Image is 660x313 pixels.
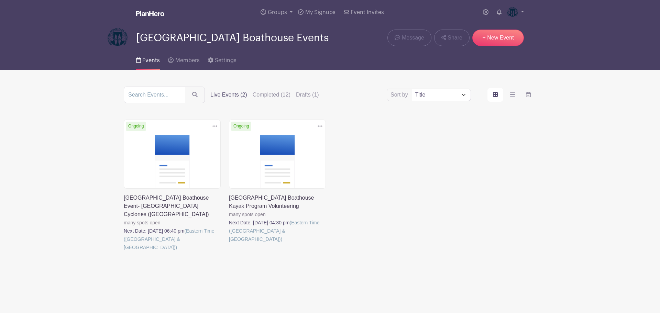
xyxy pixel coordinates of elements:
label: Live Events (2) [210,91,247,99]
span: [GEOGRAPHIC_DATA] Boathouse Events [136,32,329,44]
a: Events [136,48,160,70]
label: Completed (12) [253,91,290,99]
label: Sort by [390,91,410,99]
span: Groups [268,10,287,15]
img: logo_white-6c42ec7e38ccf1d336a20a19083b03d10ae64f83f12c07503d8b9e83406b4c7d.svg [136,11,164,16]
a: Settings [208,48,236,70]
a: + New Event [472,30,524,46]
span: Events [142,58,160,63]
span: Share [448,34,462,42]
img: Logo-Title.png [507,7,518,18]
label: Drafts (1) [296,91,319,99]
span: Event Invites [351,10,384,15]
a: Message [387,30,431,46]
a: Share [434,30,470,46]
input: Search Events... [124,87,185,103]
span: Settings [215,58,236,63]
div: filters [210,91,319,99]
span: Message [402,34,424,42]
img: Logo-Title.png [107,27,128,48]
a: Members [168,48,199,70]
span: My Signups [305,10,335,15]
span: Members [175,58,200,63]
div: order and view [487,88,536,102]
